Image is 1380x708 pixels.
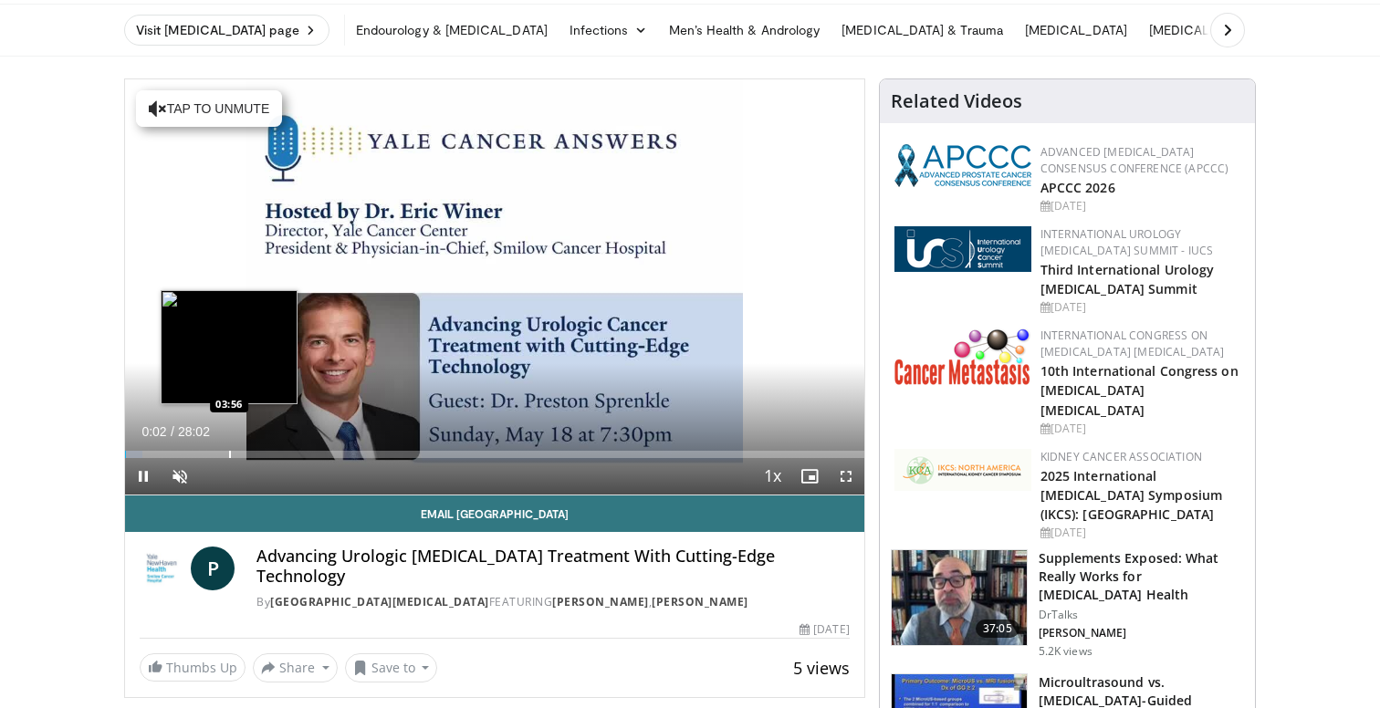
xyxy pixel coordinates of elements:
img: image.jpeg [161,290,298,404]
p: [PERSON_NAME] [1039,626,1244,640]
button: Playback Rate [755,458,791,495]
a: P [191,547,235,590]
a: Advanced [MEDICAL_DATA] Consensus Conference (APCCC) [1040,144,1229,176]
img: 62fb9566-9173-4071-bcb6-e47c745411c0.png.150x105_q85_autocrop_double_scale_upscale_version-0.2.png [894,226,1031,272]
a: International Congress on [MEDICAL_DATA] [MEDICAL_DATA] [1040,328,1225,359]
a: 10th International Congress on [MEDICAL_DATA] [MEDICAL_DATA] [1040,362,1239,418]
p: DrTalks [1039,608,1244,622]
a: [GEOGRAPHIC_DATA][MEDICAL_DATA] [270,594,489,609]
img: 92ba7c40-df22-45a2-8e3f-1ca017a3d5ba.png.150x105_q85_autocrop_double_scale_upscale_version-0.2.png [894,144,1031,187]
h3: Supplements Exposed: What Really Works for [MEDICAL_DATA] Health [1039,549,1244,604]
span: 5 views [793,657,850,679]
a: [PERSON_NAME] [652,594,748,609]
button: Unmute [162,458,198,495]
a: Third International Urology [MEDICAL_DATA] Summit [1040,261,1215,297]
a: Visit [MEDICAL_DATA] page [124,15,329,46]
div: [DATE] [800,621,849,638]
div: Progress Bar [125,451,864,458]
div: By FEATURING , [256,594,850,610]
img: 6ff8bc22-9509-4454-a4f8-ac79dd3b8976.png.150x105_q85_autocrop_double_scale_upscale_version-0.2.png [894,328,1031,385]
a: Endourology & [MEDICAL_DATA] [345,12,559,48]
a: Infections [559,12,658,48]
button: Share [253,653,338,682]
a: Email [GEOGRAPHIC_DATA] [125,495,864,532]
p: 5.2K views [1039,644,1092,659]
h4: Related Videos [891,90,1022,112]
a: 2025 International [MEDICAL_DATA] Symposium (IKCS): [GEOGRAPHIC_DATA] [1040,467,1222,523]
button: Fullscreen [828,458,864,495]
button: Save to [345,653,438,682]
span: 0:02 [141,424,166,439]
div: [DATE] [1040,299,1240,316]
span: / [171,424,174,439]
div: [DATE] [1040,525,1240,541]
a: Men’s Health & Andrology [658,12,831,48]
a: [MEDICAL_DATA] & Trauma [831,12,1014,48]
a: Thumbs Up [140,653,246,682]
h4: Advancing Urologic [MEDICAL_DATA] Treatment With Cutting-Edge Technology [256,547,850,586]
a: [PERSON_NAME] [552,594,649,609]
span: 28:02 [178,424,210,439]
a: [MEDICAL_DATA] [1014,12,1138,48]
img: 649d3fc0-5ee3-4147-b1a3-955a692e9799.150x105_q85_crop-smart_upscale.jpg [892,550,1027,645]
img: fca7e709-d275-4aeb-92d8-8ddafe93f2a6.png.150x105_q85_autocrop_double_scale_upscale_version-0.2.png [894,449,1031,491]
button: Pause [125,458,162,495]
button: Enable picture-in-picture mode [791,458,828,495]
div: [DATE] [1040,421,1240,437]
a: Kidney Cancer Association [1040,449,1202,464]
img: Yale Cancer Center [140,547,183,590]
a: International Urology [MEDICAL_DATA] Summit - IUCS [1040,226,1214,258]
button: Tap to unmute [136,90,282,127]
div: [DATE] [1040,198,1240,214]
a: 37:05 Supplements Exposed: What Really Works for [MEDICAL_DATA] Health DrTalks [PERSON_NAME] 5.2K... [891,549,1244,659]
video-js: Video Player [125,79,864,495]
a: APCCC 2026 [1040,179,1115,196]
span: 37:05 [976,619,1019,638]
